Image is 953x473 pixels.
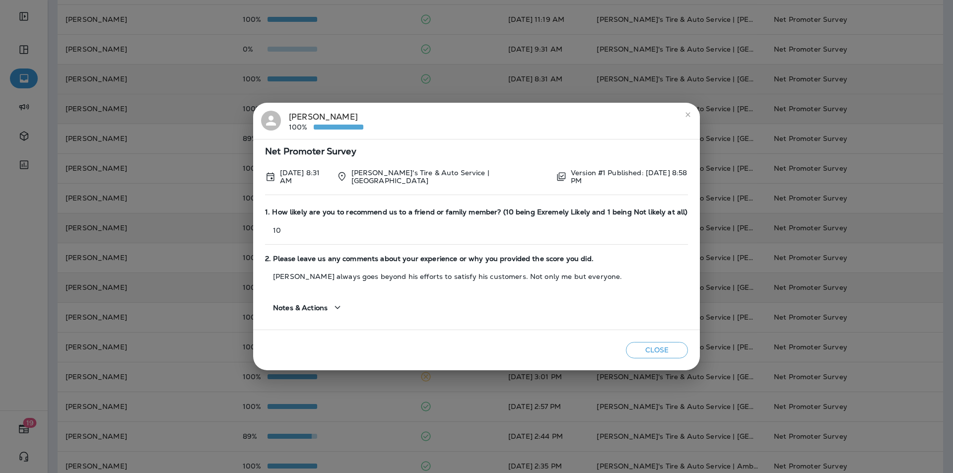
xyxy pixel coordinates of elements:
span: Notes & Actions [273,304,328,312]
p: [PERSON_NAME]'s Tire & Auto Service | [GEOGRAPHIC_DATA] [351,169,548,185]
button: Notes & Actions [265,293,351,322]
button: Close [626,342,688,358]
p: [PERSON_NAME] always goes beyond his efforts to satisfy his customers. Not only me but everyone. [265,272,688,280]
p: Version #1 Published: [DATE] 8:58 PM [571,169,688,185]
button: close [680,107,696,123]
span: 1. How likely are you to recommend us to a friend or family member? (10 being Exremely Likely and... [265,208,688,216]
p: Oct 11, 2025 8:31 AM [280,169,329,185]
p: 10 [265,226,688,234]
span: 2. Please leave us any comments about your experience or why you provided the score you did. [265,255,688,263]
span: Net Promoter Survey [265,147,688,156]
div: [PERSON_NAME] [289,111,363,132]
p: 100% [289,123,314,131]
